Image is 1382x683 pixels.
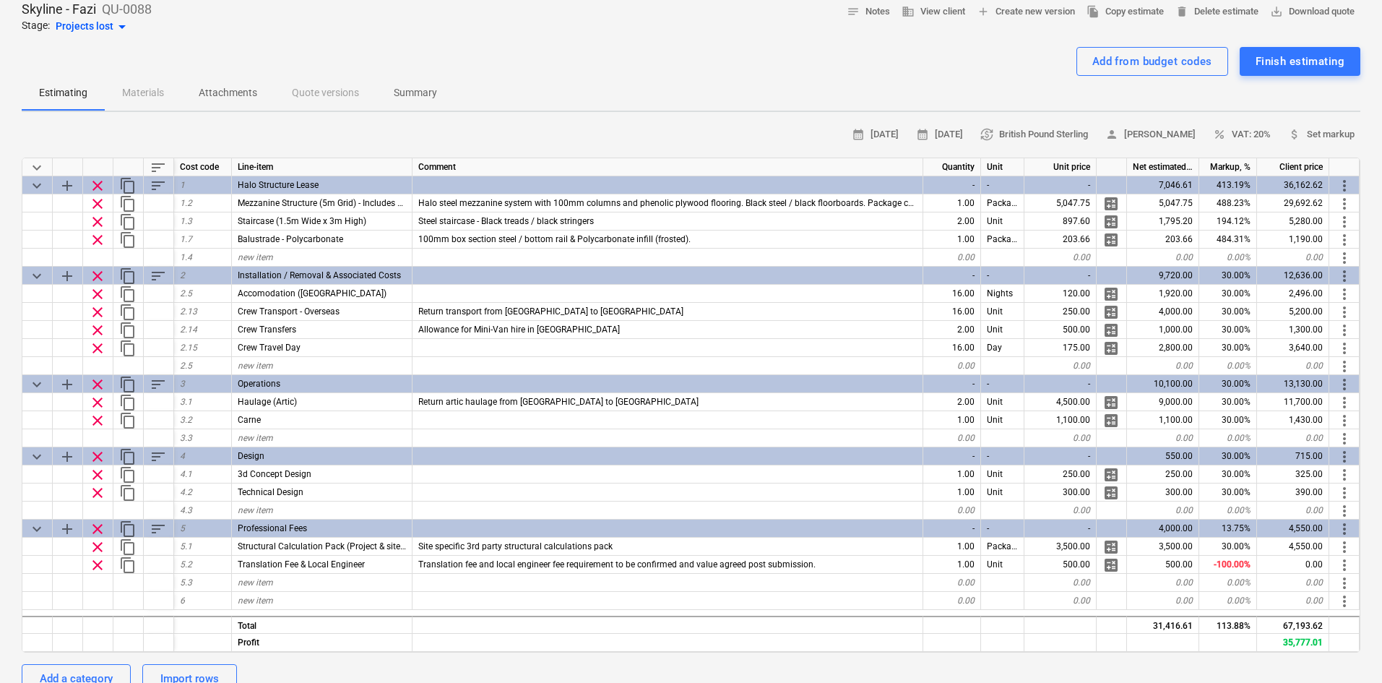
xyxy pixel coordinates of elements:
[238,180,319,190] span: Halo Structure Lease
[1175,5,1188,18] span: delete
[232,616,413,634] div: Total
[150,159,167,176] span: Sort rows within table
[1127,520,1199,538] div: 4,000.00
[1127,267,1199,285] div: 9,720.00
[1105,128,1118,141] span: person
[1199,393,1257,411] div: 30.00%
[1270,4,1355,20] span: Download quote
[846,124,904,146] button: [DATE]
[923,574,981,592] div: 0.00
[981,447,1024,465] div: -
[923,285,981,303] div: 16.00
[1257,176,1329,194] div: 36,162.62
[150,177,167,194] span: Sort rows within category
[1199,520,1257,538] div: 13.75%
[1207,124,1277,146] button: VAT: 20%
[910,124,969,146] button: [DATE]
[1024,592,1097,610] div: 0.00
[1264,1,1360,23] button: Download quote
[59,177,76,194] span: Add sub category to row
[22,1,96,18] p: Skyline - Fazi
[1257,592,1329,610] div: 0.00
[39,85,87,100] p: Estimating
[1127,429,1199,447] div: 0.00
[841,1,896,23] button: Notes
[1257,520,1329,538] div: 4,550.00
[150,376,167,393] span: Sort rows within category
[119,484,137,502] span: Duplicate row
[89,466,106,484] span: Remove row
[150,448,167,465] span: Sort rows within category
[981,393,1024,411] div: Unit
[1024,484,1097,502] div: 300.00
[1199,447,1257,465] div: 30.00%
[981,158,1024,176] div: Unit
[394,85,437,100] p: Summary
[56,18,131,35] div: Projects lost
[413,158,923,176] div: Comment
[1257,429,1329,447] div: 0.00
[1127,502,1199,520] div: 0.00
[1199,339,1257,357] div: 30.00%
[119,412,137,429] span: Duplicate row
[1127,411,1199,429] div: 1,100.00
[1257,375,1329,393] div: 13,130.00
[1199,231,1257,249] div: 484.31%
[1024,339,1097,357] div: 175.00
[1127,194,1199,212] div: 5,047.75
[1127,285,1199,303] div: 1,920.00
[28,376,46,393] span: Collapse category
[1024,285,1097,303] div: 120.00
[923,411,981,429] div: 1.00
[1199,267,1257,285] div: 30.00%
[1127,176,1199,194] div: 7,046.61
[119,285,137,303] span: Duplicate row
[238,198,530,208] span: Mezzanine Structure (5m Grid) - Includes 21mm Phenolic Plywood Flooring
[923,176,981,194] div: -
[1336,213,1353,231] span: More actions
[89,177,106,194] span: Remove row
[1240,47,1360,76] button: Finish estimating
[1199,357,1257,375] div: 0.00%
[981,194,1024,212] div: Package
[150,520,167,538] span: Sort rows within category
[119,322,137,339] span: Duplicate row
[1024,267,1097,285] div: -
[1024,447,1097,465] div: -
[119,394,137,411] span: Duplicate row
[1024,465,1097,484] div: 250.00
[923,375,981,393] div: -
[902,5,915,18] span: business
[1282,124,1360,146] button: Set markup
[1336,430,1353,447] span: More actions
[89,448,106,465] span: Remove row
[1127,538,1199,556] div: 3,500.00
[1024,321,1097,339] div: 500.00
[916,126,963,143] span: [DATE]
[1127,321,1199,339] div: 1,000.00
[119,267,137,285] span: Duplicate category
[232,634,413,652] div: Profit
[981,411,1024,429] div: Unit
[975,124,1094,146] button: British Pound Sterling
[1102,213,1120,231] span: Manage detailed breakdown for the row
[1024,375,1097,393] div: -
[923,212,981,231] div: 2.00
[1024,303,1097,321] div: 250.00
[1199,194,1257,212] div: 488.23%
[1175,4,1258,20] span: Delete estimate
[1170,1,1264,23] button: Delete estimate
[119,213,137,231] span: Duplicate row
[1100,124,1201,146] button: [PERSON_NAME]
[1024,411,1097,429] div: 1,100.00
[1288,128,1301,141] span: attach_money
[1127,357,1199,375] div: 0.00
[981,231,1024,249] div: Package
[981,303,1024,321] div: Unit
[1024,556,1097,574] div: 500.00
[1024,194,1097,212] div: 5,047.75
[1102,304,1120,321] span: Manage detailed breakdown for the row
[923,556,981,574] div: 1.00
[59,520,76,538] span: Add sub category to row
[1024,502,1097,520] div: 0.00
